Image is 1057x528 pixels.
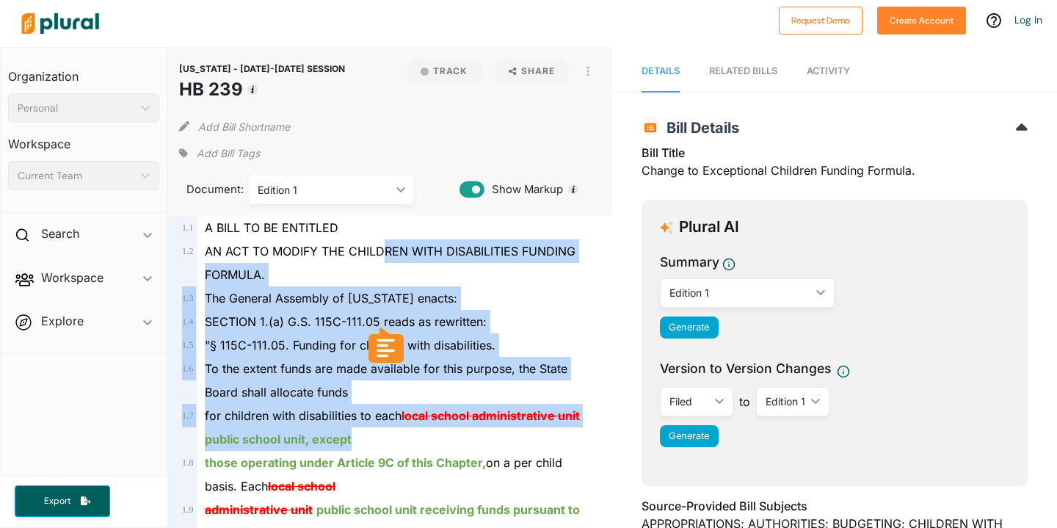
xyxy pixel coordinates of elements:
h3: Source-Provided Bill Subjects [642,497,1028,515]
span: A BILL TO BE ENTITLED [205,220,338,235]
span: 1 . 1 [182,223,194,233]
span: Generate [669,322,709,333]
span: 1 . 5 [182,340,194,350]
div: Change to Exceptional Children Funding Formula. [642,144,1028,188]
div: Tooltip anchor [567,183,580,196]
div: Edition 1 [669,285,810,300]
span: Bill Details [659,119,739,137]
h3: Organization [8,55,159,87]
span: The General Assembly of [US_STATE] enacts: [205,291,457,305]
div: RELATED BILLS [709,64,777,78]
span: Document: [179,181,230,198]
a: Activity [807,51,850,93]
del: administrative unit [205,502,313,517]
span: 1 . 4 [182,317,194,327]
h3: Plural AI [679,218,739,236]
ins: those operating under Article 9C of this Chapter, [205,455,486,470]
del: local school administrative unit [402,408,580,423]
span: 1 . 2 [182,246,194,256]
span: Add Bill Tags [197,146,260,161]
span: for children with disabilities to each [205,408,580,446]
h3: Summary [660,253,719,272]
span: to [733,393,756,411]
div: Add tags [179,142,260,164]
span: 1 . 9 [182,505,194,515]
div: Edition 1 [766,394,805,409]
div: Filed [669,394,709,409]
button: Generate [660,425,719,447]
span: Generate [669,430,709,441]
span: [US_STATE] - [DATE]-[DATE] SESSION [179,63,345,74]
span: Show Markup [484,181,563,198]
button: Create Account [877,7,966,35]
button: Add Bill Shortname [198,115,290,138]
span: Details [642,65,680,76]
span: on a per child basis. Each [205,455,562,493]
span: 1 . 7 [182,411,194,421]
span: SECTION 1.(a) G.S. 115C-111.05 reads as rewritten: [205,314,487,329]
button: Track [406,59,482,84]
h3: Workspace [8,123,159,155]
span: 1 . 3 [182,293,194,303]
div: Current Team [18,168,135,184]
ins: public school unit, except [205,432,352,446]
button: Export [15,485,110,517]
span: To the extent funds are made available for this purpose, the State Board shall allocate funds [205,361,567,399]
div: Edition 1 [258,182,391,198]
button: Share [494,59,570,84]
h3: Bill Title [642,144,1028,162]
del: local school [268,479,335,493]
h2: Search [41,225,79,242]
div: Tooltip anchor [246,83,259,96]
span: Activity [807,65,850,76]
button: Generate [660,317,719,339]
h1: HB 239 [179,76,345,103]
a: Details [642,51,680,93]
a: Request Demo [779,12,862,27]
span: 1 . 6 [182,364,194,374]
span: 1 . 8 [182,458,194,468]
a: Log In [1014,13,1042,26]
div: Personal [18,101,135,116]
span: "§ 115C-111.05. Funding for children with disabilities. [205,338,495,352]
span: Export [34,495,81,507]
button: Request Demo [779,7,862,35]
button: Share [488,59,575,84]
a: Create Account [877,12,966,27]
span: AN ACT TO MODIFY THE CHILDREN WITH DISABILITIES FUNDING FORMULA. [205,244,575,282]
a: RELATED BILLS [709,51,777,93]
span: Version to Version Changes [660,359,831,378]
